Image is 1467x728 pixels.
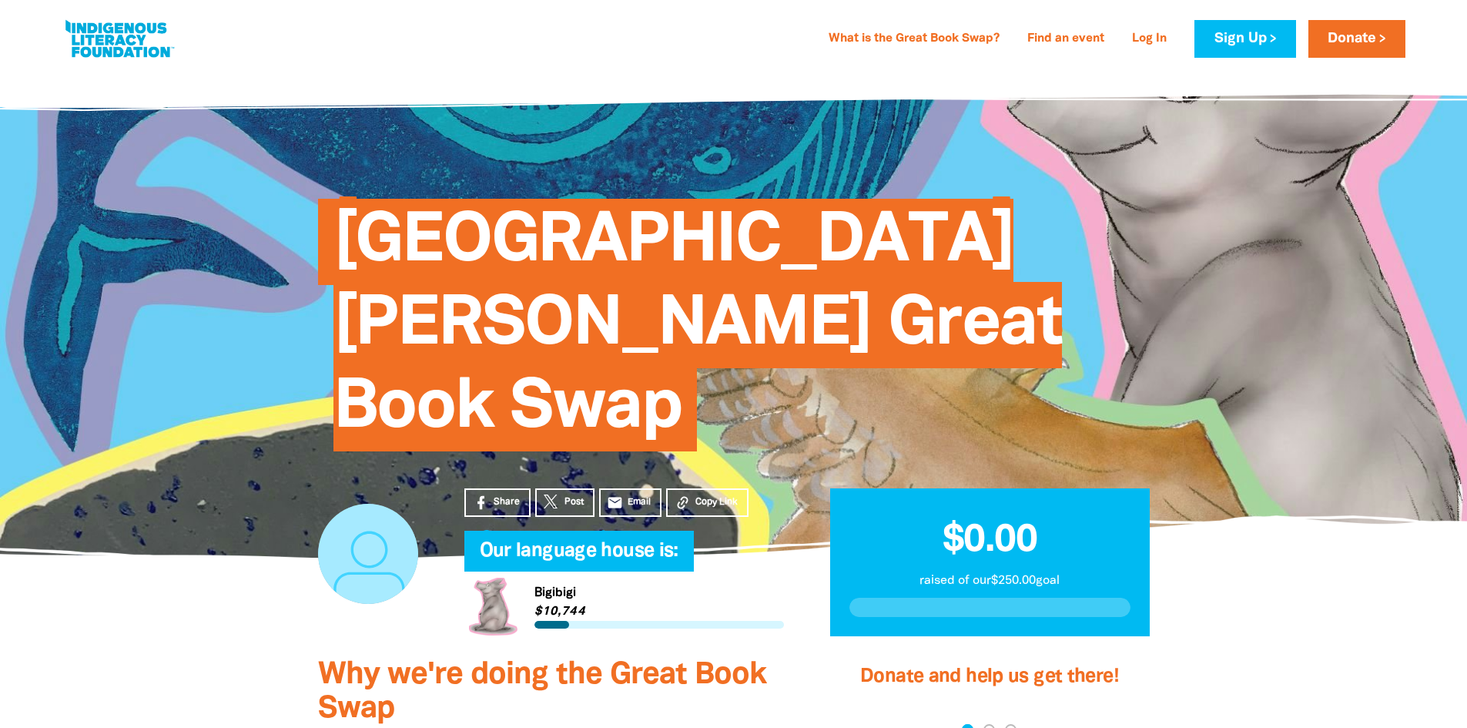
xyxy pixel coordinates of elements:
a: Post [535,488,595,517]
a: Find an event [1018,27,1114,52]
span: [GEOGRAPHIC_DATA][PERSON_NAME] Great Book Swap [333,210,1062,451]
i: email [607,495,623,511]
span: $0.00 [943,523,1037,559]
a: Log In [1123,27,1176,52]
a: Share [464,488,531,517]
span: Copy Link [695,495,738,509]
span: Our language house is: [480,542,678,572]
span: Post [564,495,584,509]
span: Donate and help us get there! [860,668,1119,686]
button: Copy Link [666,488,749,517]
span: Email [628,495,651,509]
p: raised of our $250.00 goal [849,572,1130,590]
a: Donate [1308,20,1405,58]
a: What is the Great Book Swap? [819,27,1009,52]
a: emailEmail [599,488,662,517]
a: Sign Up [1194,20,1295,58]
span: Share [494,495,520,509]
span: Why we're doing the Great Book Swap [318,661,766,723]
h6: My Team [464,556,784,565]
